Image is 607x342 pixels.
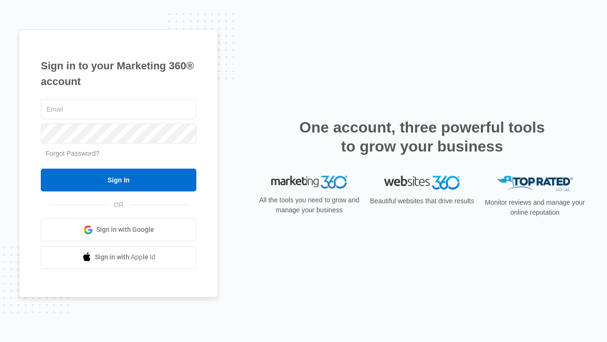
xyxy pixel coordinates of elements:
[296,118,548,156] h2: One account, three powerful tools to grow your business
[384,176,460,190] img: Websites 360
[96,225,154,235] span: Sign in with Google
[497,176,573,191] img: Top Rated Local
[41,58,196,89] h1: Sign in to your Marketing 360® account
[46,150,100,157] a: Forgot Password?
[41,99,196,119] input: Email
[41,246,196,269] a: Sign in with Apple Id
[482,198,588,218] p: Monitor reviews and manage your online reputation
[41,218,196,241] a: Sign in with Google
[256,195,362,215] p: All the tools you need to grow and manage your business
[107,200,130,210] span: OR
[41,169,196,191] input: Sign In
[369,196,475,206] p: Beautiful websites that drive results
[95,252,156,262] span: Sign in with Apple Id
[271,176,347,189] img: Marketing 360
